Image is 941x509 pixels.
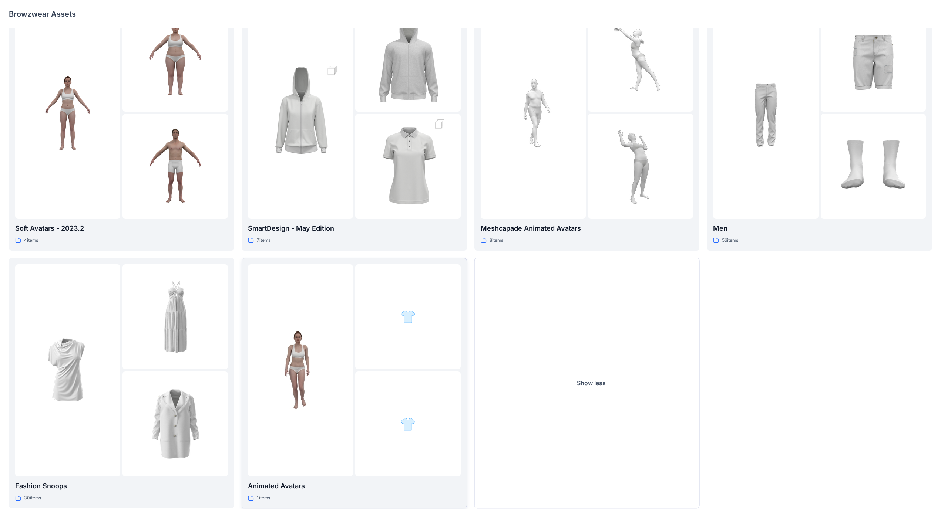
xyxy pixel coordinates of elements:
[248,223,461,234] p: SmartDesign - May Edition
[490,237,503,244] p: 8 items
[135,383,216,465] img: folder 3
[713,223,926,234] p: Men
[400,417,416,432] img: folder 3
[367,105,448,227] img: folder 3
[493,72,574,153] img: folder 1
[135,126,216,207] img: folder 3
[9,9,76,19] p: Browzwear Assets
[15,481,228,491] p: Fashion Snoops
[400,309,416,324] img: folder 2
[260,330,341,411] img: folder 1
[600,126,681,207] img: folder 3
[15,223,228,234] p: Soft Avatars - 2023.2
[135,18,216,99] img: folder 2
[833,18,914,99] img: folder 2
[474,258,700,508] button: Show less
[27,72,108,153] img: folder 1
[24,494,41,502] p: 30 items
[242,258,467,508] a: folder 1folder 2folder 3Animated Avatars1items
[481,223,693,234] p: Meshcapade Animated Avatars
[257,494,270,502] p: 1 items
[135,276,216,357] img: folder 2
[257,237,270,244] p: 7 items
[24,237,38,244] p: 4 items
[9,258,234,508] a: folder 1folder 2folder 3Fashion Snoops30items
[833,126,914,207] img: folder 3
[260,52,341,174] img: folder 1
[248,481,461,491] p: Animated Avatars
[722,237,738,244] p: 56 items
[600,18,681,99] img: folder 2
[725,72,806,153] img: folder 1
[27,330,108,411] img: folder 1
